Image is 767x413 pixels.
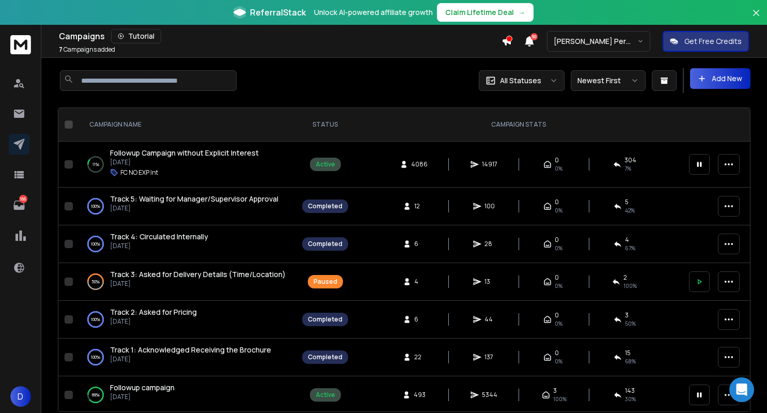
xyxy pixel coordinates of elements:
td: 100%Track 4: Circulated Internally[DATE] [77,225,296,263]
p: 89 % [92,390,100,400]
button: Tutorial [111,29,161,43]
span: 100 [484,202,495,210]
p: [DATE] [110,158,259,166]
a: Track 1: Acknowledged Receiving the Brochure [110,345,271,355]
p: Campaigns added [59,45,115,54]
a: Track 2: Asked for Pricing [110,307,197,317]
span: 67 % [625,244,635,252]
span: 0 [555,273,559,282]
button: Claim Lifetime Deal→ [437,3,534,22]
span: 14917 [482,160,497,169]
td: 50%Track 3: Asked for Delivery Details (Time/Location)[DATE] [77,263,296,301]
p: [PERSON_NAME] Personal WorkSpace [554,36,637,47]
p: 100 % [91,239,100,249]
span: 6 [414,240,425,248]
span: 3 [553,387,557,395]
td: 100%Track 1: Acknowledged Receiving the Brochure[DATE] [77,339,296,376]
p: 100 % [91,314,100,325]
button: D [10,386,31,407]
p: 50 % [91,277,100,287]
span: 15 [625,349,631,357]
div: Active [316,391,335,399]
p: [DATE] [110,280,286,288]
div: Active [316,160,335,169]
div: Open Intercom Messenger [729,377,754,402]
span: 0% [555,206,562,215]
span: 4 [625,236,629,244]
p: [DATE] [110,204,278,212]
td: 100%Track 5: Waiting for Manager/Supervisor Approval[DATE] [77,188,296,225]
button: Add New [690,68,750,89]
th: CAMPAIGN NAME [77,108,296,142]
span: 493 [414,391,426,399]
p: [DATE] [110,317,197,326]
span: 44 [484,315,495,324]
span: 100 % [623,282,637,290]
p: Unlock AI-powered affiliate growth [314,7,433,18]
th: CAMPAIGN STATS [354,108,683,142]
span: 0 [555,311,559,319]
span: Track 4: Circulated Internally [110,232,208,241]
p: [DATE] [110,393,175,401]
span: → [518,7,525,18]
p: [DATE] [110,242,208,250]
span: 100 % [553,395,567,403]
span: 68 % [625,357,636,365]
span: 5 [625,198,629,206]
span: 3 [625,311,629,319]
a: Track 5: Waiting for Manager/Supervisor Approval [110,194,278,204]
a: 166 [9,195,29,216]
div: Completed [308,353,342,361]
span: 50 [530,33,538,40]
span: 0 [555,349,559,357]
div: Paused [314,278,337,286]
span: Track 5: Waiting for Manager/Supervisor Approval [110,194,278,204]
span: 50 % [625,319,636,328]
span: 0% [555,282,562,290]
div: Campaigns [59,29,502,43]
p: FC NO EXP Int [120,169,158,177]
span: 0 [555,198,559,206]
span: 6 [414,315,425,324]
p: 100 % [91,352,100,362]
span: 13 [484,278,495,286]
span: 7 [59,45,62,54]
a: Followup Campaign without Explicit Interest [110,148,259,158]
span: 4086 [411,160,428,169]
span: 42 % [625,206,635,215]
th: STATUS [296,108,354,142]
div: Completed [308,240,342,248]
p: [DATE] [110,355,271,363]
div: Completed [308,202,342,210]
span: 7 % [624,164,631,173]
span: 0% [555,164,562,173]
span: Track 1: Acknowledged Receiving the Brochure [110,345,271,355]
span: 0 [555,156,559,164]
p: Get Free Credits [684,36,742,47]
span: 2 [623,273,627,282]
a: Followup campaign [110,383,175,393]
a: Track 3: Asked for Delivery Details (Time/Location) [110,269,286,280]
span: ReferralStack [250,6,306,19]
span: 304 [624,156,636,164]
span: 0% [555,244,562,252]
button: Close banner [749,6,763,31]
span: 137 [484,353,495,361]
a: Track 4: Circulated Internally [110,232,208,242]
div: Completed [308,315,342,324]
td: 100%Track 2: Asked for Pricing[DATE] [77,301,296,339]
p: 100 % [91,201,100,211]
span: 30 % [625,395,636,403]
span: 5344 [482,391,497,399]
button: Get Free Credits [663,31,749,52]
span: 0% [555,319,562,328]
span: 0 [555,236,559,244]
button: Newest First [571,70,646,91]
td: 11%Followup Campaign without Explicit Interest[DATE]FC NO EXP Int [77,142,296,188]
